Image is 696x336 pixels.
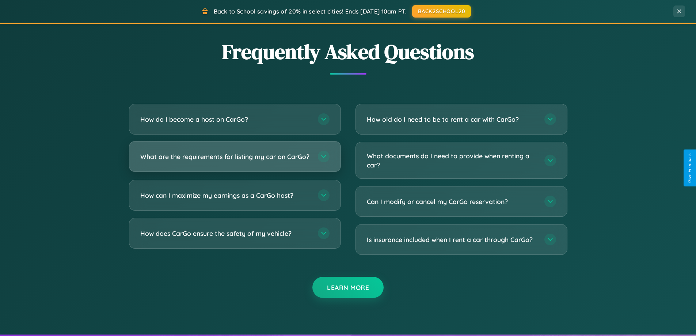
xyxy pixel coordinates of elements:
[129,38,567,66] h2: Frequently Asked Questions
[214,8,407,15] span: Back to School savings of 20% in select cities! Ends [DATE] 10am PT.
[367,151,537,169] h3: What documents do I need to provide when renting a car?
[140,229,311,238] h3: How does CarGo ensure the safety of my vehicle?
[140,152,311,161] h3: What are the requirements for listing my car on CarGo?
[367,197,537,206] h3: Can I modify or cancel my CarGo reservation?
[412,5,471,18] button: BACK2SCHOOL20
[140,191,311,200] h3: How can I maximize my earnings as a CarGo host?
[312,277,384,298] button: Learn More
[367,115,537,124] h3: How old do I need to be to rent a car with CarGo?
[687,153,692,183] div: Give Feedback
[140,115,311,124] h3: How do I become a host on CarGo?
[367,235,537,244] h3: Is insurance included when I rent a car through CarGo?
